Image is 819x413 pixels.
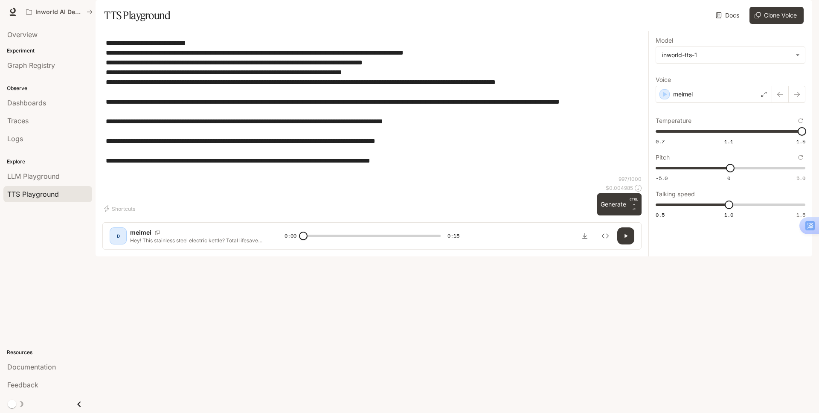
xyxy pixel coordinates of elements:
button: GenerateCTRL +⏎ [597,193,642,215]
p: meimei [673,90,693,99]
h1: TTS Playground [104,7,170,24]
span: 0.5 [656,211,665,218]
button: Shortcuts [102,202,139,215]
button: Download audio [576,227,593,244]
button: Reset to default [796,153,805,162]
span: 0 [727,175,730,182]
p: Temperature [656,118,691,124]
span: 5.0 [796,175,805,182]
p: Model [656,38,673,44]
button: Clone Voice [749,7,804,24]
p: meimei [130,228,151,237]
button: Reset to default [796,116,805,125]
p: Voice [656,77,671,83]
p: ⏎ [630,197,638,212]
span: -5.0 [656,175,668,182]
button: Copy Voice ID [151,230,163,235]
p: Pitch [656,154,670,160]
span: 0:15 [447,232,459,240]
span: 1.1 [724,138,733,145]
span: 0.7 [656,138,665,145]
span: 1.5 [796,138,805,145]
p: Inworld AI Demos [35,9,83,16]
p: Talking speed [656,191,695,197]
span: 0:00 [285,232,296,240]
div: D [111,229,125,243]
p: Hey! This stainless steel electric kettle? Total lifesaver. Your water’s ready in minutes, litera... [130,237,264,244]
p: CTRL + [630,197,638,207]
div: inworld-tts-1 [656,47,805,63]
div: inworld-tts-1 [662,51,791,59]
a: Docs [714,7,743,24]
button: Inspect [597,227,614,244]
span: 1.0 [724,211,733,218]
button: All workspaces [22,3,96,20]
span: 1.5 [796,211,805,218]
